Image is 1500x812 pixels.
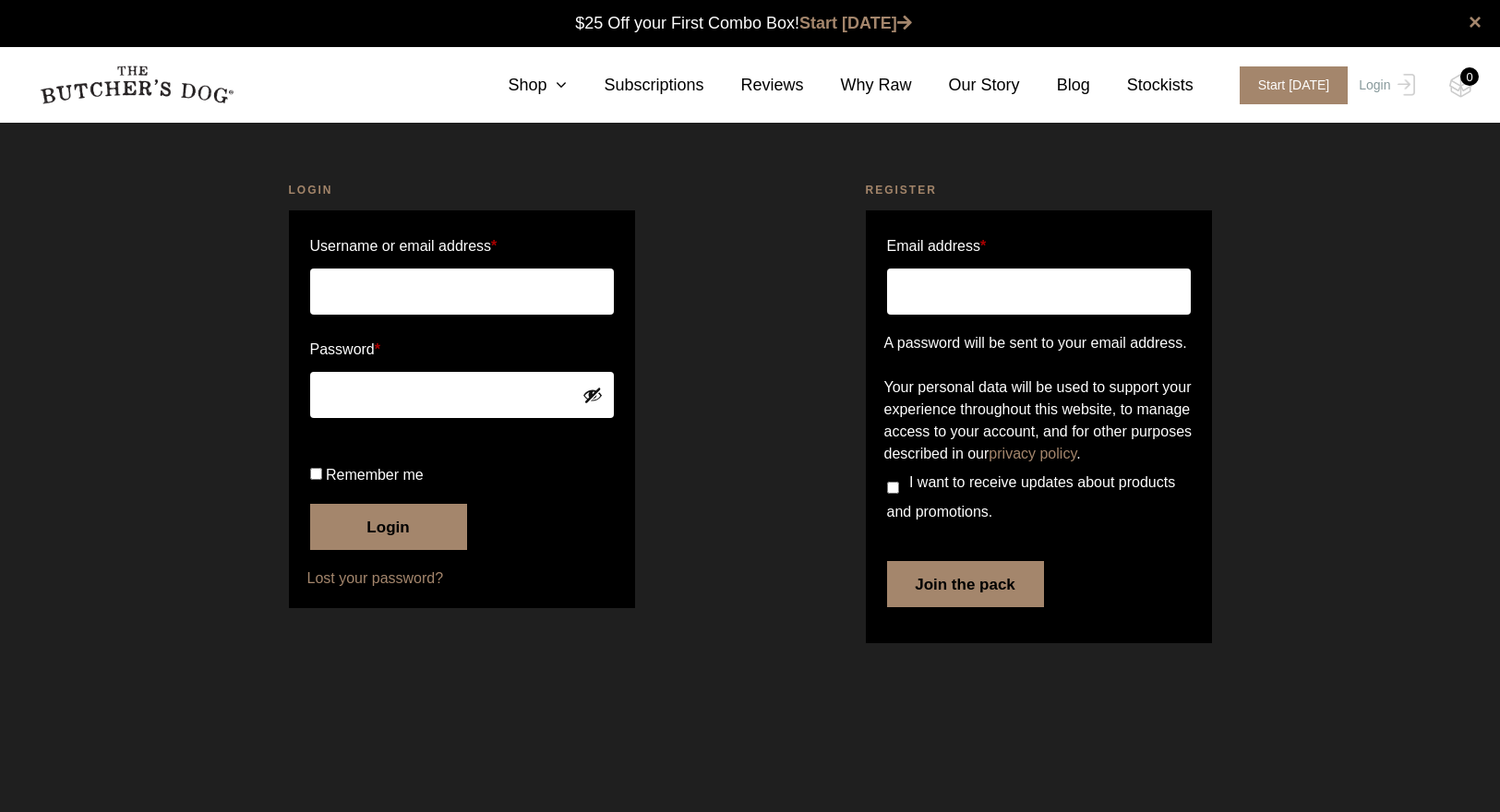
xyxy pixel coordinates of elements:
[1240,66,1349,104] span: Start [DATE]
[804,73,912,98] a: Why Raw
[887,482,899,494] input: I want to receive updates about products and promotions.
[912,73,1020,98] a: Our Story
[310,504,467,550] button: Login
[1090,73,1194,98] a: Stockists
[1449,74,1472,98] img: TBD_Cart-Empty.png
[1469,11,1482,33] a: close
[326,467,424,483] span: Remember me
[887,474,1176,519] span: I want to receive updates about products and promotions.
[884,332,1194,354] p: A password will be sent to your email address.
[704,73,804,98] a: Reviews
[310,232,614,261] label: Username or email address
[866,181,1212,199] h2: Register
[310,468,322,480] input: Remember me
[310,335,614,364] label: Password
[887,232,987,261] label: Email address
[1020,73,1090,98] a: Blog
[567,73,703,98] a: Subscriptions
[307,567,617,590] a: Lost your password?
[471,73,567,98] a: Shop
[799,14,912,32] a: Start [DATE]
[1354,66,1414,104] a: Login
[989,446,1076,461] a: privacy policy
[884,376,1194,465] p: Your personal data will be used to support your experience throughout this website, to manage acc...
[1460,67,1479,86] div: 0
[1221,66,1355,104] a: Start [DATE]
[887,561,1044,607] button: Join the pack
[582,385,603,405] button: Show password
[289,181,635,199] h2: Login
